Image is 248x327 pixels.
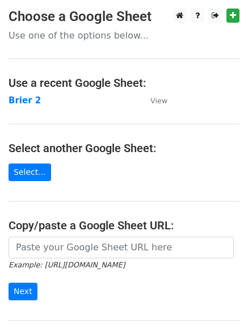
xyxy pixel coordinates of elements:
h4: Copy/paste a Google Sheet URL: [9,219,239,232]
p: Use one of the options below... [9,30,239,41]
small: Example: [URL][DOMAIN_NAME] [9,261,125,269]
h4: Use a recent Google Sheet: [9,76,239,90]
a: Select... [9,163,51,181]
h4: Select another Google Sheet: [9,141,239,155]
a: View [139,95,167,106]
h3: Choose a Google Sheet [9,9,239,25]
a: Brier 2 [9,95,41,106]
input: Next [9,283,37,300]
input: Paste your Google Sheet URL here [9,237,234,258]
small: View [150,97,167,105]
